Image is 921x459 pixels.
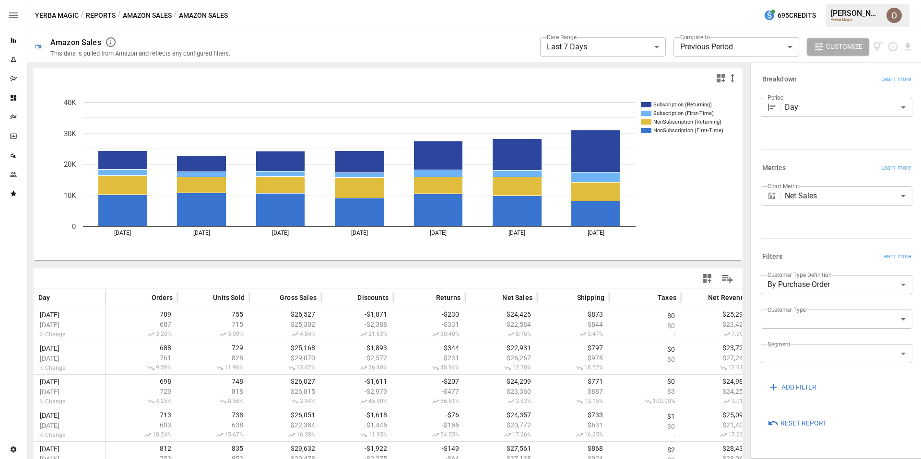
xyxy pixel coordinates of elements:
span: 709 [110,310,173,318]
span: 3.01% [686,398,748,405]
span: Net Sales [502,293,532,302]
span: -$2,979 [326,388,389,395]
span: $22,584 [470,321,532,328]
span: - [614,433,676,437]
span: $24,426 [470,310,532,318]
span: Customize [826,41,862,53]
text: [DATE] [351,229,368,236]
svg: A chart. [34,88,742,260]
span: [DATE] [38,321,100,329]
span: 828 [182,354,245,362]
span: 15.67% [182,431,245,439]
span: $978 [542,354,604,362]
text: [DATE] [114,229,131,236]
span: -$1,618 [326,411,389,419]
button: Sort [563,291,576,304]
button: Reports [86,10,116,22]
span: 729 [182,344,245,352]
span: $0 [614,312,676,320]
div: / [174,10,177,22]
span: -$166 [398,421,460,429]
label: Compare to [680,33,710,41]
button: Sort [488,291,501,304]
text: 20K [64,160,76,169]
span: -$149 [398,445,460,452]
div: By Purchase Order [761,275,912,294]
span: % Change [38,331,100,338]
span: $24,357 [470,411,532,419]
span: 761 [110,354,173,362]
span: $20,772 [470,421,532,429]
text: 10K [64,191,76,200]
span: -$2,572 [326,354,389,362]
span: 8.56% [182,398,245,405]
span: $25,168 [254,344,317,352]
span: Shipping [577,293,604,302]
span: $29,070 [254,354,317,362]
span: [DATE] [38,388,100,396]
span: Learn more [881,75,911,84]
span: 5.59% [182,331,245,338]
span: 729 [110,388,173,395]
span: 687 [110,321,173,328]
span: 688 [110,344,173,352]
span: 3.20% [110,331,173,338]
span: 638 [182,421,245,429]
h6: Metrics [762,163,786,173]
span: 812 [110,445,173,452]
span: -$1,922 [326,445,389,452]
label: Segment [767,340,790,348]
span: $0 [614,345,676,353]
span: $0 [614,356,676,363]
text: 0 [72,222,76,231]
span: 16.25% [542,431,604,439]
span: $27,561 [470,445,532,452]
span: 3.47% [542,331,604,338]
span: [DATE] [38,422,100,429]
span: 48.94% [398,364,460,372]
span: 18.52% [542,364,604,372]
span: -$1,893 [326,344,389,352]
span: $0 [614,423,676,430]
text: 30K [64,129,76,138]
span: $631 [542,421,604,429]
text: [DATE] [430,229,447,236]
label: Customer Type Definition [767,271,832,279]
text: [DATE] [193,229,210,236]
span: $26,027 [254,378,317,385]
button: Sort [643,291,657,304]
span: 755 [182,310,245,318]
span: 4.25% [110,398,173,405]
span: 30.40% [398,331,460,338]
button: Yerba Magic [35,10,79,22]
span: [DATE] [38,311,100,319]
span: % Change [38,432,100,438]
span: $26,051 [254,411,317,419]
span: 16.38% [254,431,317,439]
span: -$331 [398,321,460,328]
span: 11.95% [326,431,389,439]
span: -$207 [398,378,460,385]
span: Learn more [881,163,911,173]
span: 748 [182,378,245,385]
div: Amazon Sales [50,38,101,47]
span: Taxes [658,293,676,302]
button: View documentation [873,38,884,56]
span: - [614,332,676,337]
div: Net Sales [785,186,912,206]
label: Period [767,93,784,102]
span: [DATE] [38,445,100,453]
span: $28,431 [686,445,748,452]
span: 18.24% [110,431,173,439]
button: Manage Columns [717,268,738,289]
span: 835 [182,445,245,452]
span: 3.63% [470,398,532,405]
span: -$1,871 [326,310,389,318]
span: [DATE] [38,344,100,352]
span: Units Sold [213,293,245,302]
span: 13.42% [254,364,317,372]
span: Orders [152,293,173,302]
button: Customize [807,38,869,56]
span: $25,302 [254,321,317,328]
span: 4.84% [254,331,317,338]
